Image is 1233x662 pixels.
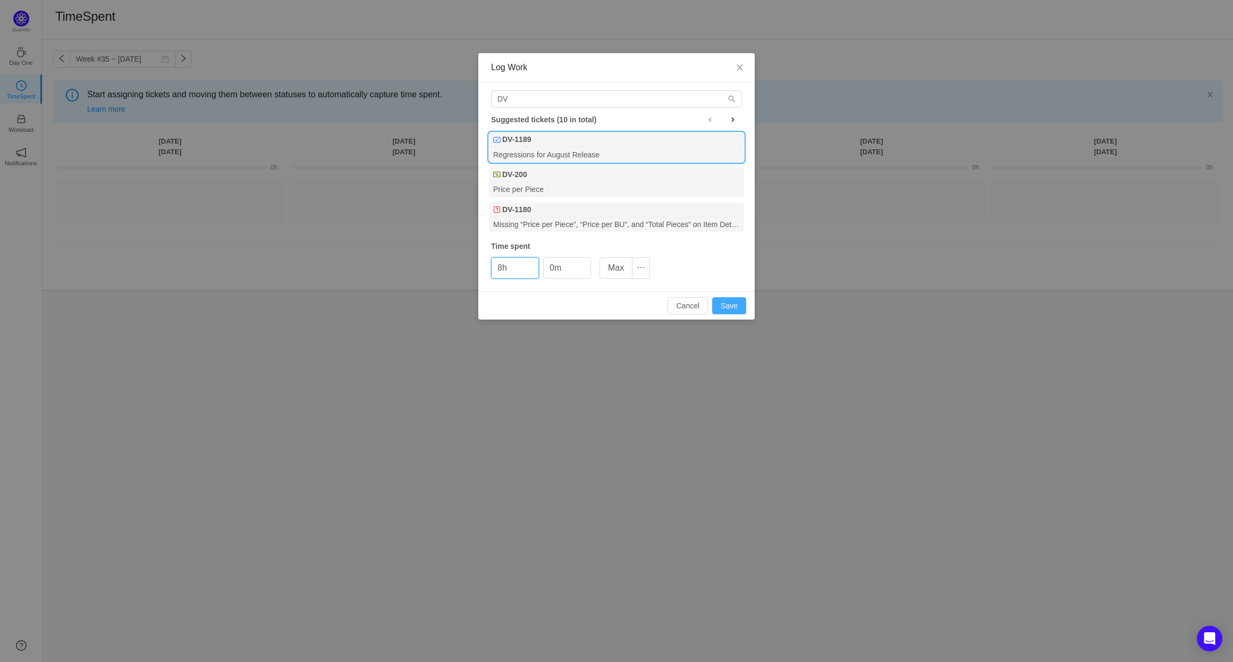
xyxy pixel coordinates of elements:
[491,62,742,73] div: Log Work
[493,136,501,144] img: 10300
[491,113,742,127] div: Suggested tickets (10 in total)
[668,297,708,314] button: Cancel
[491,90,742,107] input: Search
[599,257,632,279] button: Max
[728,95,736,103] i: icon: search
[725,53,755,83] button: Close
[489,217,744,232] div: Missing “Price per Piece”, “Price per BU”, and “Total Pieces” on Item Details page for MTO items ...
[712,297,746,314] button: Save
[502,134,531,145] b: DV-1189
[489,147,744,162] div: Regressions for August Release
[502,169,527,180] b: DV-200
[493,171,501,178] img: 10314
[493,206,501,213] img: 10304
[1197,626,1222,651] div: Open Intercom Messenger
[489,182,744,197] div: Price per Piece
[736,63,744,72] i: icon: close
[502,204,531,215] b: DV-1180
[632,257,650,279] button: icon: ellipsis
[491,241,742,252] div: Time spent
